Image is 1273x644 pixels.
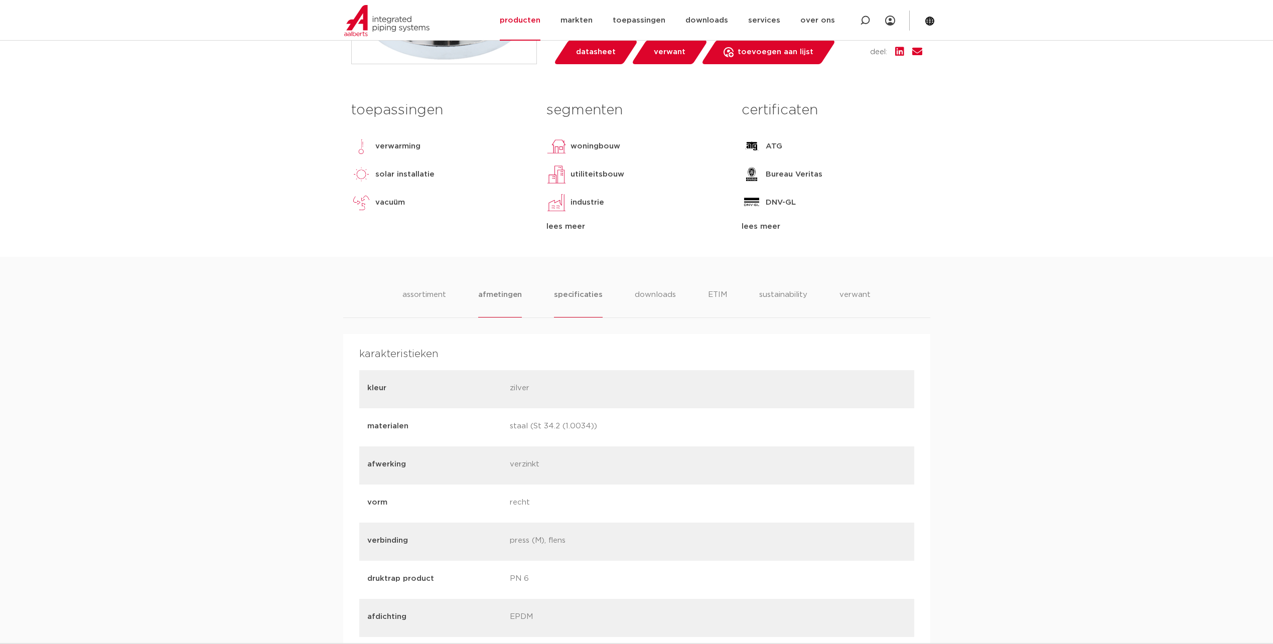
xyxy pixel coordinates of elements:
[351,136,371,156] img: verwarming
[351,193,371,213] img: vacuüm
[742,193,762,213] img: DNV-GL
[738,44,813,60] span: toevoegen aan lijst
[367,497,502,509] p: vorm
[742,165,762,185] img: Bureau Veritas
[546,100,727,120] h3: segmenten
[375,169,435,181] p: solar installatie
[510,497,645,511] p: recht
[546,136,567,156] img: woningbouw
[576,44,616,60] span: datasheet
[839,289,871,317] li: verwant
[367,458,502,470] p: afwerking
[571,169,624,181] p: utiliteitsbouw
[510,573,645,587] p: PN 6
[367,573,502,585] p: druktrap product
[631,40,708,64] a: verwant
[375,197,405,209] p: vacuüm
[510,382,645,396] p: zilver
[571,140,620,152] p: woningbouw
[870,46,887,58] span: deel:
[510,458,645,472] p: verzinkt
[510,535,645,549] p: press (M), flens
[478,289,522,317] li: afmetingen
[367,535,502,547] p: verbinding
[708,289,727,317] li: ETIM
[766,197,796,209] p: DNV-GL
[635,289,676,317] li: downloads
[766,169,822,181] p: Bureau Veritas
[351,165,371,185] img: solar installatie
[554,289,602,317] li: specificaties
[546,193,567,213] img: industrie
[546,165,567,185] img: utiliteitsbouw
[571,197,604,209] p: industrie
[375,140,420,152] p: verwarming
[654,44,685,60] span: verwant
[742,136,762,156] img: ATG
[351,100,531,120] h3: toepassingen
[367,611,502,623] p: afdichting
[766,140,782,152] p: ATG
[367,382,502,394] p: kleur
[759,289,807,317] li: sustainability
[367,420,502,432] p: materialen
[510,420,645,434] p: staal (St 34.2 (1.0034))
[402,289,446,317] li: assortiment
[742,221,922,233] div: lees meer
[359,346,914,362] h4: karakteristieken
[742,100,922,120] h3: certificaten
[546,221,727,233] div: lees meer
[553,40,638,64] a: datasheet
[510,611,645,625] p: EPDM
